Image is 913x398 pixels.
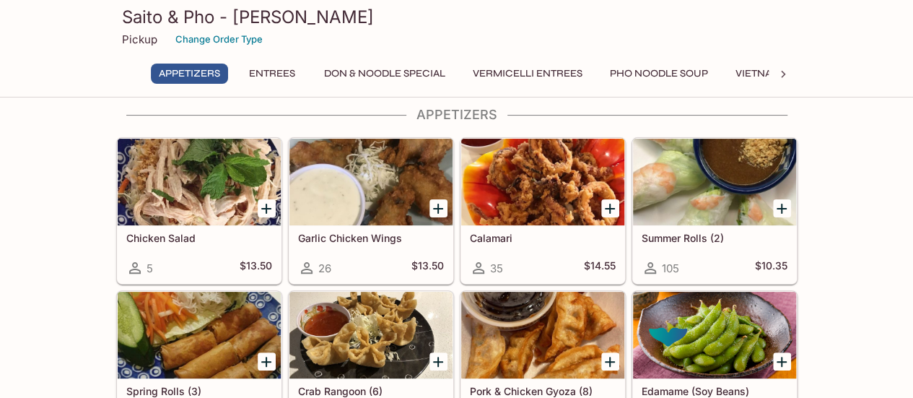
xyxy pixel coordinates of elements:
[429,352,447,371] button: Add Crab Rangoon (6)
[470,385,616,397] h5: Pork & Chicken Gyoza (8)
[118,292,281,378] div: Spring Rolls (3)
[602,64,716,84] button: Pho Noodle Soup
[258,199,276,217] button: Add Chicken Salad
[151,64,228,84] button: Appetizers
[601,199,619,217] button: Add Calamari
[632,138,797,284] a: Summer Rolls (2)105$10.35
[470,232,616,244] h5: Calamari
[411,259,444,277] h5: $13.50
[240,259,272,277] h5: $13.50
[490,261,503,275] span: 35
[601,352,619,371] button: Add Pork & Chicken Gyoza (8)
[461,292,624,378] div: Pork & Chicken Gyoza (8)
[289,292,453,378] div: Crab Rangoon (6)
[122,33,157,46] p: Pickup
[633,292,796,378] div: Edamame (Soy Beans)
[465,64,590,84] button: Vermicelli Entrees
[773,199,791,217] button: Add Summer Rolls (2)
[298,232,444,244] h5: Garlic Chicken Wings
[642,232,787,244] h5: Summer Rolls (2)
[116,107,798,123] h4: Appetizers
[318,261,331,275] span: 26
[429,199,447,217] button: Add Garlic Chicken Wings
[117,138,281,284] a: Chicken Salad5$13.50
[755,259,787,277] h5: $10.35
[289,139,453,225] div: Garlic Chicken Wings
[289,138,453,284] a: Garlic Chicken Wings26$13.50
[126,385,272,397] h5: Spring Rolls (3)
[126,232,272,244] h5: Chicken Salad
[773,352,791,371] button: Add Edamame (Soy Beans)
[642,385,787,397] h5: Edamame (Soy Beans)
[728,64,880,84] button: Vietnamese Sandwiches
[316,64,453,84] button: Don & Noodle Special
[460,138,625,284] a: Calamari35$14.55
[169,28,269,51] button: Change Order Type
[240,64,305,84] button: Entrees
[584,259,616,277] h5: $14.55
[258,352,276,371] button: Add Spring Rolls (3)
[298,385,444,397] h5: Crab Rangoon (6)
[118,139,281,225] div: Chicken Salad
[662,261,679,275] span: 105
[147,261,153,275] span: 5
[633,139,796,225] div: Summer Rolls (2)
[461,139,624,225] div: Calamari
[122,6,792,28] h3: Saito & Pho - [PERSON_NAME]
